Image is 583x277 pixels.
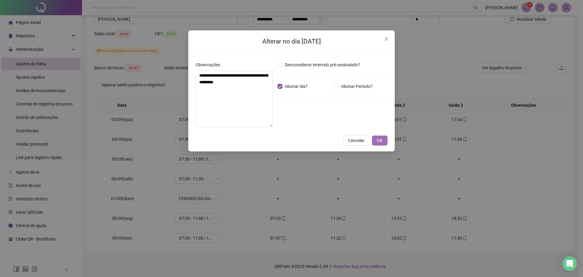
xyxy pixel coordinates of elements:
[562,256,577,271] div: Open Intercom Messenger
[381,34,391,44] button: Close
[348,137,365,144] span: Cancelar
[282,83,310,90] span: Abonar dia?
[343,136,370,145] button: Cancelar
[196,36,387,47] h2: Alterar no dia [DATE]
[282,61,363,68] span: Desconsiderar intervalo pré-assinalado?
[377,137,383,144] span: OK
[196,61,224,68] label: Observações
[372,136,387,145] button: OK
[339,83,375,90] span: Abonar Período?
[384,36,389,41] span: close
